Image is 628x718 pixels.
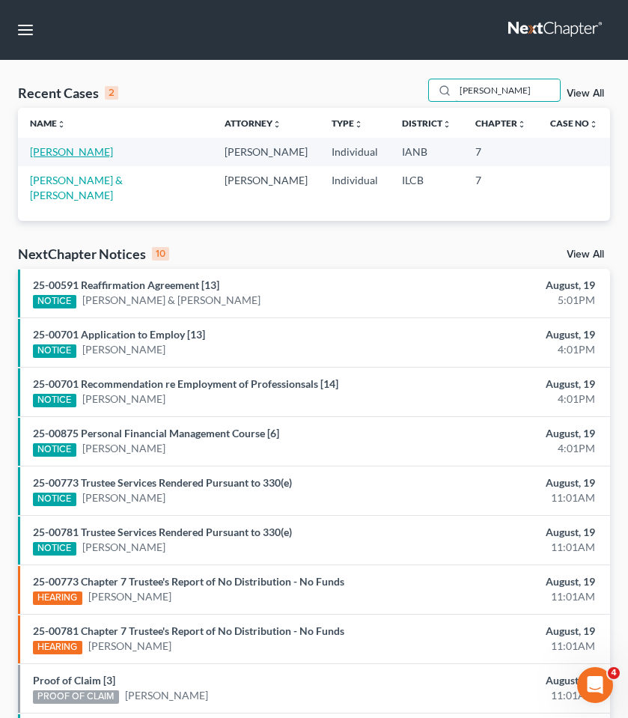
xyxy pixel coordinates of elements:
[152,247,169,261] div: 10
[33,377,338,390] a: 25-00701 Recommendation re Employment of Professionsals [14]
[567,249,604,260] a: View All
[18,84,118,102] div: Recent Cases
[33,427,279,439] a: 25-00875 Personal Financial Management Course [6]
[418,589,595,604] div: 11:01AM
[33,674,115,687] a: Proof of Claim [3]
[589,120,598,129] i: unfold_more
[418,475,595,490] div: August, 19
[418,639,595,654] div: 11:01AM
[418,574,595,589] div: August, 19
[33,641,82,654] div: HEARING
[18,245,169,263] div: NextChapter Notices
[418,490,595,505] div: 11:01AM
[550,118,598,129] a: Case Nounfold_more
[82,392,165,407] a: [PERSON_NAME]
[517,120,526,129] i: unfold_more
[213,166,320,209] td: [PERSON_NAME]
[33,591,82,605] div: HEARING
[567,88,604,99] a: View All
[455,79,560,101] input: Search by name...
[82,293,260,308] a: [PERSON_NAME] & [PERSON_NAME]
[88,589,171,604] a: [PERSON_NAME]
[608,667,620,679] span: 4
[418,377,595,392] div: August, 19
[30,174,123,201] a: [PERSON_NAME] & [PERSON_NAME]
[33,344,76,358] div: NOTICE
[418,426,595,441] div: August, 19
[33,443,76,457] div: NOTICE
[390,138,463,165] td: IANB
[33,295,76,308] div: NOTICE
[105,86,118,100] div: 2
[418,688,595,703] div: 11:01AM
[33,542,76,556] div: NOTICE
[577,667,613,703] iframe: Intercom live chat
[33,493,76,506] div: NOTICE
[463,166,538,209] td: 7
[418,327,595,342] div: August, 19
[33,624,344,637] a: 25-00781 Chapter 7 Trustee's Report of No Distribution - No Funds
[33,575,344,588] a: 25-00773 Chapter 7 Trustee's Report of No Distribution - No Funds
[418,624,595,639] div: August, 19
[30,118,66,129] a: Nameunfold_more
[33,690,119,704] div: PROOF OF CLAIM
[33,279,219,291] a: 25-00591 Reaffirmation Agreement [13]
[418,673,595,688] div: August, 19
[418,540,595,555] div: 11:01AM
[332,118,363,129] a: Typeunfold_more
[33,394,76,407] div: NOTICE
[442,120,451,129] i: unfold_more
[57,120,66,129] i: unfold_more
[390,166,463,209] td: ILCB
[418,441,595,456] div: 4:01PM
[463,138,538,165] td: 7
[82,540,165,555] a: [PERSON_NAME]
[475,118,526,129] a: Chapterunfold_more
[402,118,451,129] a: Districtunfold_more
[82,342,165,357] a: [PERSON_NAME]
[418,525,595,540] div: August, 19
[82,441,165,456] a: [PERSON_NAME]
[82,490,165,505] a: [PERSON_NAME]
[418,293,595,308] div: 5:01PM
[33,476,292,489] a: 25-00773 Trustee Services Rendered Pursuant to 330(e)
[418,392,595,407] div: 4:01PM
[33,328,205,341] a: 25-00701 Application to Employ [13]
[213,138,320,165] td: [PERSON_NAME]
[320,166,390,209] td: Individual
[88,639,171,654] a: [PERSON_NAME]
[354,120,363,129] i: unfold_more
[418,342,595,357] div: 4:01PM
[418,278,595,293] div: August, 19
[320,138,390,165] td: Individual
[125,688,208,703] a: [PERSON_NAME]
[30,145,113,158] a: [PERSON_NAME]
[272,120,281,129] i: unfold_more
[225,118,281,129] a: Attorneyunfold_more
[33,526,292,538] a: 25-00781 Trustee Services Rendered Pursuant to 330(e)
